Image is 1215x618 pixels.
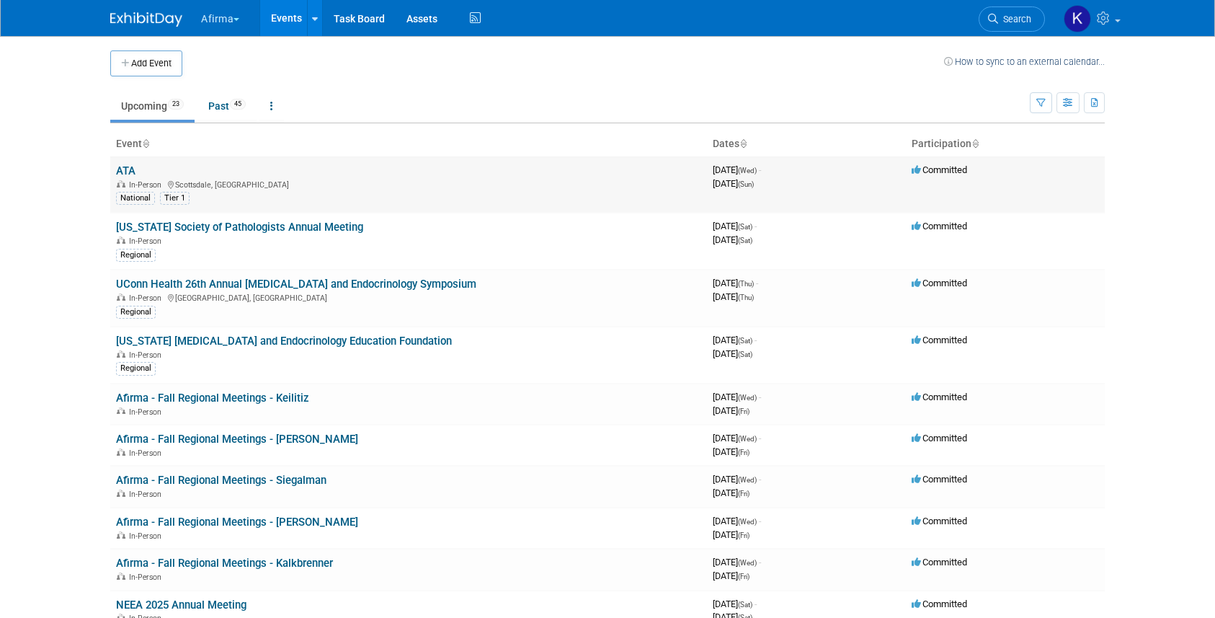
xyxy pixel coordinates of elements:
[738,293,754,301] span: (Thu)
[713,178,754,189] span: [DATE]
[713,335,757,345] span: [DATE]
[110,12,182,27] img: ExhibitDay
[738,559,757,567] span: (Wed)
[998,14,1031,25] span: Search
[738,407,749,415] span: (Fri)
[707,132,906,156] th: Dates
[117,449,125,456] img: In-Person Event
[129,180,166,190] span: In-Person
[912,557,967,568] span: Committed
[117,531,125,539] img: In-Person Event
[759,433,761,443] span: -
[738,531,749,539] span: (Fri)
[713,164,761,175] span: [DATE]
[713,392,761,402] span: [DATE]
[160,192,190,205] div: Tier 1
[979,6,1045,32] a: Search
[755,335,757,345] span: -
[116,392,309,405] a: Afirma - Fall Regional Meetings - Keilitiz
[713,570,749,581] span: [DATE]
[713,487,749,498] span: [DATE]
[971,138,979,149] a: Sort by Participation Type
[117,407,125,415] img: In-Person Event
[116,178,701,190] div: Scottsdale, [GEOGRAPHIC_DATA]
[756,278,758,288] span: -
[738,350,752,358] span: (Sat)
[738,180,754,188] span: (Sun)
[110,50,182,76] button: Add Event
[713,474,761,485] span: [DATE]
[197,92,257,120] a: Past45
[738,167,757,175] span: (Wed)
[129,237,166,246] span: In-Person
[713,433,761,443] span: [DATE]
[129,531,166,541] span: In-Person
[738,223,752,231] span: (Sat)
[738,449,749,456] span: (Fri)
[912,433,967,443] span: Committed
[944,56,1105,67] a: How to sync to an external calendar...
[168,99,184,110] span: 23
[116,362,156,375] div: Regional
[738,601,752,609] span: (Sat)
[129,407,166,417] span: In-Person
[755,221,757,231] span: -
[713,234,752,245] span: [DATE]
[129,293,166,303] span: In-Person
[713,516,761,526] span: [DATE]
[116,291,701,303] div: [GEOGRAPHIC_DATA], [GEOGRAPHIC_DATA]
[117,350,125,358] img: In-Person Event
[116,516,358,529] a: Afirma - Fall Regional Meetings - [PERSON_NAME]
[142,138,149,149] a: Sort by Event Name
[713,599,757,609] span: [DATE]
[116,221,363,234] a: [US_STATE] Society of Pathologists Annual Meeting
[713,405,749,416] span: [DATE]
[116,192,155,205] div: National
[110,132,707,156] th: Event
[117,573,125,580] img: In-Person Event
[738,237,752,244] span: (Sat)
[116,599,246,612] a: NEEA 2025 Annual Meeting
[116,278,476,291] a: UConn Health 26th Annual [MEDICAL_DATA] and Endocrinology Symposium
[759,474,761,485] span: -
[759,516,761,526] span: -
[739,138,747,149] a: Sort by Start Date
[738,518,757,526] span: (Wed)
[738,476,757,484] span: (Wed)
[738,573,749,581] span: (Fri)
[117,293,125,301] img: In-Person Event
[116,335,452,348] a: [US_STATE] [MEDICAL_DATA] and Endocrinology Education Foundation
[713,221,757,231] span: [DATE]
[713,278,758,288] span: [DATE]
[129,490,166,499] span: In-Person
[759,164,761,175] span: -
[738,435,757,443] span: (Wed)
[755,599,757,609] span: -
[759,392,761,402] span: -
[713,529,749,540] span: [DATE]
[759,557,761,568] span: -
[912,164,967,175] span: Committed
[912,335,967,345] span: Committed
[713,446,749,457] span: [DATE]
[906,132,1105,156] th: Participation
[116,474,326,487] a: Afirma - Fall Regional Meetings - Siegalman
[738,337,752,345] span: (Sat)
[117,490,125,497] img: In-Person Event
[912,474,967,485] span: Committed
[912,516,967,526] span: Committed
[912,599,967,609] span: Committed
[738,280,754,288] span: (Thu)
[738,490,749,498] span: (Fri)
[116,164,135,177] a: ATA
[129,573,166,582] span: In-Person
[738,394,757,402] span: (Wed)
[912,221,967,231] span: Committed
[116,557,333,570] a: Afirma - Fall Regional Meetings - Kalkbrenner
[230,99,246,110] span: 45
[912,278,967,288] span: Committed
[117,180,125,187] img: In-Person Event
[116,306,156,319] div: Regional
[110,92,195,120] a: Upcoming23
[116,433,358,446] a: Afirma - Fall Regional Meetings - [PERSON_NAME]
